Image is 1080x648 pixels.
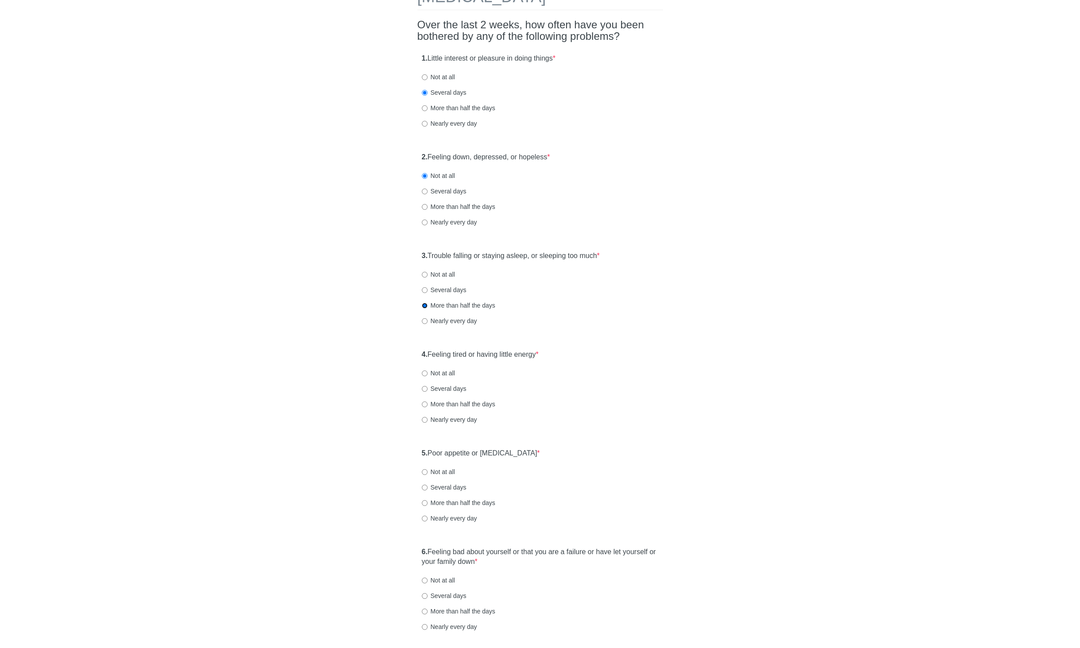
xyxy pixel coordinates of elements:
label: More than half the days [422,301,495,310]
label: Nearly every day [422,316,477,325]
input: More than half the days [422,609,428,614]
label: Feeling tired or having little energy [422,350,539,360]
input: Nearly every day [422,220,428,225]
label: More than half the days [422,498,495,507]
label: More than half the days [422,400,495,409]
input: Nearly every day [422,624,428,630]
label: Several days [422,483,467,492]
label: Not at all [422,467,455,476]
label: Not at all [422,73,455,81]
input: More than half the days [422,303,428,309]
label: Nearly every day [422,119,477,128]
input: Not at all [422,469,428,475]
input: Several days [422,386,428,392]
label: Several days [422,187,467,196]
input: Several days [422,287,428,293]
strong: 2. [422,153,428,161]
h2: Over the last 2 weeks, how often have you been bothered by any of the following problems? [417,19,663,42]
input: Not at all [422,578,428,583]
input: Not at all [422,272,428,278]
strong: 3. [422,252,428,259]
input: Several days [422,593,428,599]
input: Several days [422,189,428,194]
input: Nearly every day [422,121,428,127]
label: Several days [422,88,467,97]
label: Not at all [422,171,455,180]
label: Not at all [422,270,455,279]
input: Nearly every day [422,318,428,324]
input: More than half the days [422,105,428,111]
label: More than half the days [422,607,495,616]
strong: 1. [422,54,428,62]
input: Not at all [422,173,428,179]
label: More than half the days [422,202,495,211]
label: More than half the days [422,104,495,112]
label: Nearly every day [422,514,477,523]
label: Several days [422,384,467,393]
strong: 6. [422,548,428,555]
label: Nearly every day [422,415,477,424]
label: Feeling down, depressed, or hopeless [422,152,550,162]
label: Nearly every day [422,622,477,631]
label: Nearly every day [422,218,477,227]
label: Not at all [422,369,455,378]
strong: 5. [422,449,428,457]
input: More than half the days [422,204,428,210]
input: Not at all [422,370,428,376]
strong: 4. [422,351,428,358]
label: Poor appetite or [MEDICAL_DATA] [422,448,540,459]
label: Several days [422,591,467,600]
input: Nearly every day [422,516,428,521]
input: Not at all [422,74,428,80]
input: Several days [422,90,428,96]
input: More than half the days [422,401,428,407]
label: Not at all [422,576,455,585]
label: Little interest or pleasure in doing things [422,54,555,64]
input: Nearly every day [422,417,428,423]
input: More than half the days [422,500,428,506]
label: Several days [422,285,467,294]
input: Several days [422,485,428,490]
label: Trouble falling or staying asleep, or sleeping too much [422,251,600,261]
label: Feeling bad about yourself or that you are a failure or have let yourself or your family down [422,547,659,567]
